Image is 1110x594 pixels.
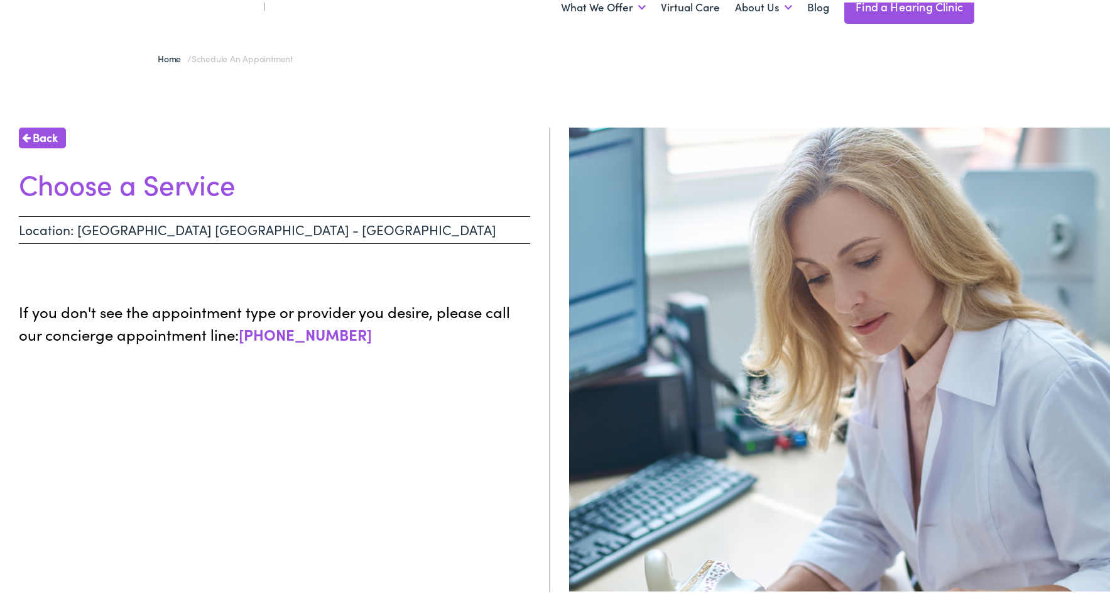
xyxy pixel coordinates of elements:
a: Back [19,125,66,146]
span: Back [33,126,58,143]
a: Home [158,50,187,62]
p: If you don't see the appointment type or provider you desire, please call our concierge appointme... [19,298,530,343]
h1: Choose a Service [19,165,530,198]
a: [PHONE_NUMBER] [239,321,372,342]
span: / [158,50,293,62]
p: Location: [GEOGRAPHIC_DATA] [GEOGRAPHIC_DATA] - [GEOGRAPHIC_DATA] [19,214,530,241]
span: Schedule an Appointment [192,50,293,62]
